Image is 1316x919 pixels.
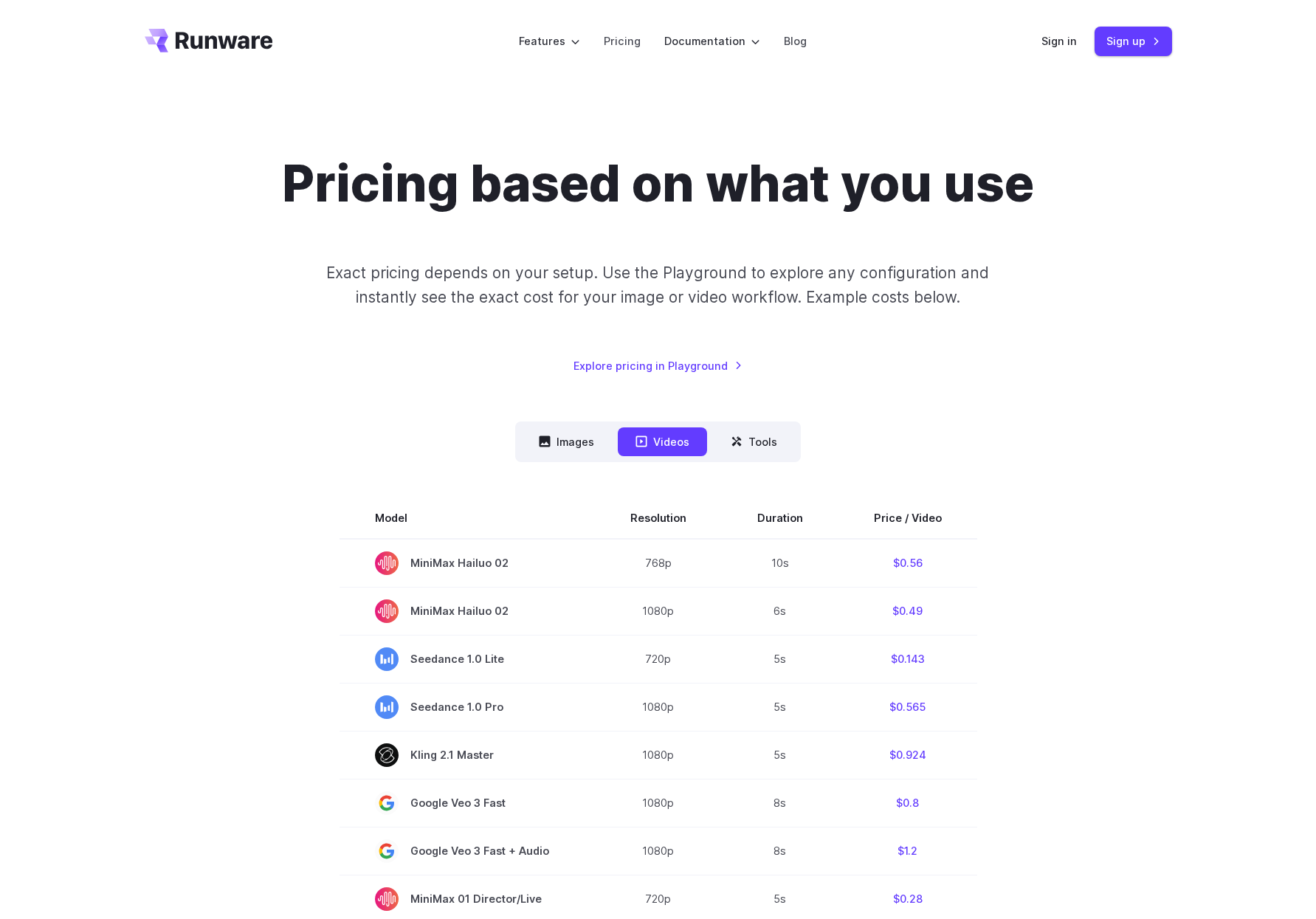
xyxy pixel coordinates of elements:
a: Go to / [145,29,273,52]
a: Sign up [1095,27,1172,55]
h1: Pricing based on what you use [282,154,1034,213]
span: MiniMax Hailuo 02 [375,599,559,623]
button: Tools [713,427,795,456]
td: $1.2 [838,827,977,875]
td: $0.924 [838,731,977,779]
button: Images [521,427,612,456]
td: 1080p [595,587,722,635]
td: 1080p [595,779,722,827]
td: 5s [722,731,838,779]
td: $0.565 [838,683,977,731]
a: Blog [784,32,807,49]
span: MiniMax 01 Director/Live [375,887,559,911]
td: 5s [722,635,838,683]
span: Kling 2.1 Master [375,743,559,767]
td: $0.56 [838,539,977,588]
td: $0.143 [838,635,977,683]
th: Resolution [595,498,722,539]
td: 6s [722,587,838,635]
a: Sign in [1041,32,1077,49]
a: Explore pricing in Playground [573,357,743,374]
span: Google Veo 3 Fast [375,791,559,815]
span: Seedance 1.0 Pro [375,695,559,719]
td: 8s [722,827,838,875]
td: 10s [722,539,838,588]
span: Seedance 1.0 Lite [375,647,559,671]
td: 1080p [595,683,722,731]
button: Videos [618,427,707,456]
td: 720p [595,635,722,683]
label: Features [519,32,580,49]
a: Pricing [604,32,641,49]
th: Duration [722,498,838,539]
th: Price / Video [838,498,977,539]
span: Google Veo 3 Fast + Audio [375,839,559,863]
td: 1080p [595,731,722,779]
td: 5s [722,683,838,731]
span: MiniMax Hailuo 02 [375,551,559,575]
td: 768p [595,539,722,588]
td: 1080p [595,827,722,875]
p: Exact pricing depends on your setup. Use the Playground to explore any configuration and instantl... [298,261,1017,310]
td: $0.8 [838,779,977,827]
td: $0.49 [838,587,977,635]
th: Model [340,498,595,539]
td: 8s [722,779,838,827]
label: Documentation [664,32,760,49]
